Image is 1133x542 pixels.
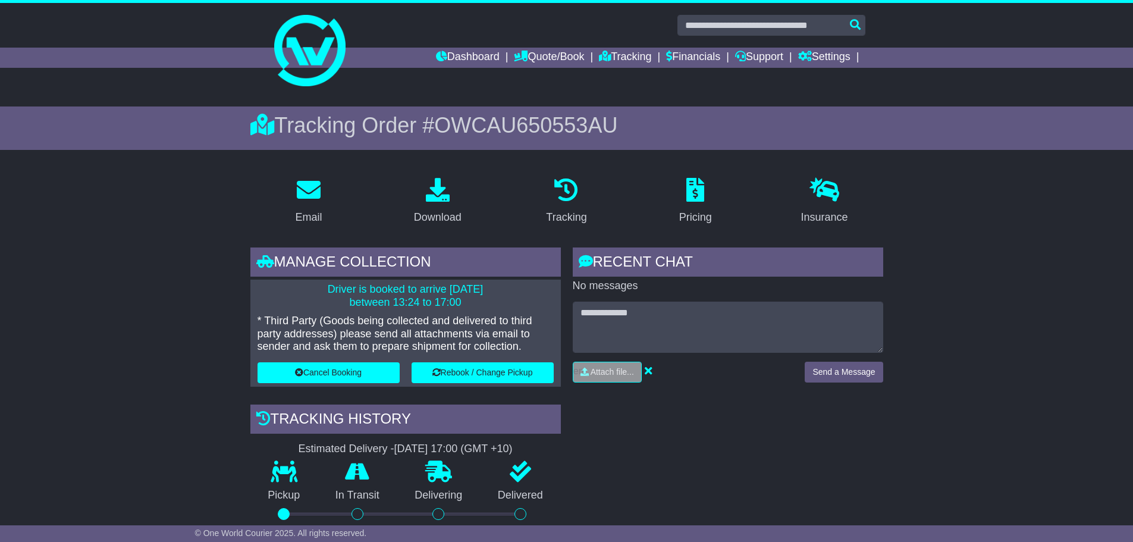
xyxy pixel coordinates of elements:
[436,48,500,68] a: Dashboard
[546,209,586,225] div: Tracking
[514,48,584,68] a: Quote/Book
[679,209,712,225] div: Pricing
[195,528,367,538] span: © One World Courier 2025. All rights reserved.
[599,48,651,68] a: Tracking
[258,283,554,309] p: Driver is booked to arrive [DATE] between 13:24 to 17:00
[250,405,561,437] div: Tracking history
[250,443,561,456] div: Estimated Delivery -
[250,112,883,138] div: Tracking Order #
[671,174,720,230] a: Pricing
[434,113,617,137] span: OWCAU650553AU
[295,209,322,225] div: Email
[258,362,400,383] button: Cancel Booking
[397,489,481,502] p: Delivering
[414,209,462,225] div: Download
[801,209,848,225] div: Insurance
[250,247,561,280] div: Manage collection
[287,174,329,230] a: Email
[573,247,883,280] div: RECENT CHAT
[318,489,397,502] p: In Transit
[798,48,850,68] a: Settings
[412,362,554,383] button: Rebook / Change Pickup
[250,489,318,502] p: Pickup
[406,174,469,230] a: Download
[805,362,883,383] button: Send a Message
[666,48,720,68] a: Financials
[538,174,594,230] a: Tracking
[480,489,561,502] p: Delivered
[394,443,513,456] div: [DATE] 17:00 (GMT +10)
[793,174,856,230] a: Insurance
[573,280,883,293] p: No messages
[735,48,783,68] a: Support
[258,315,554,353] p: * Third Party (Goods being collected and delivered to third party addresses) please send all atta...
